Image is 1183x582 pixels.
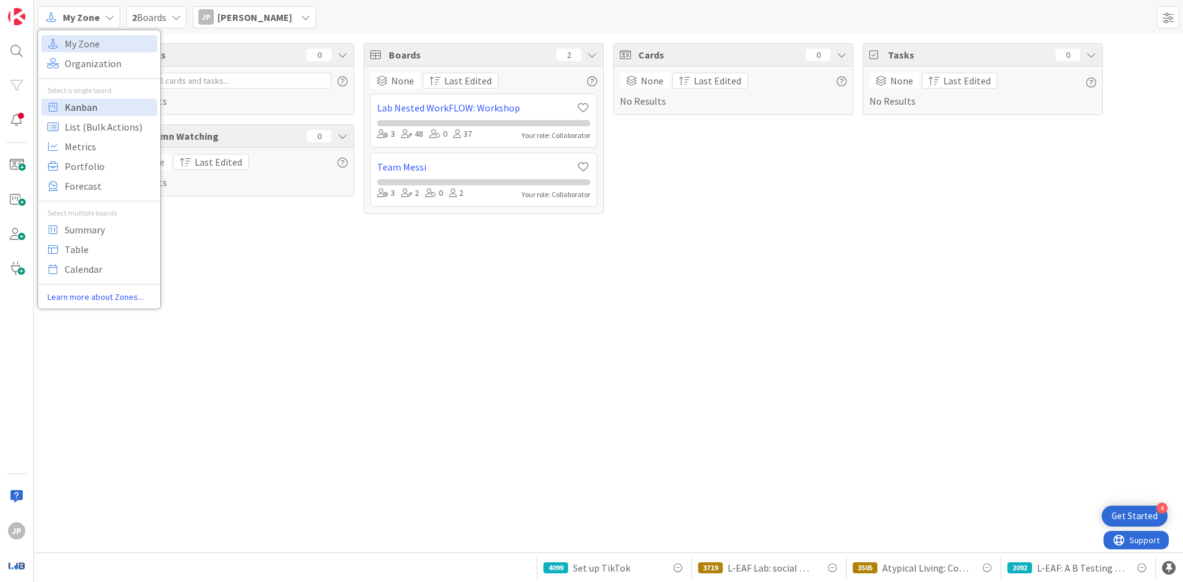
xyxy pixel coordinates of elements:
[1007,562,1032,573] div: 2092
[1055,49,1080,61] div: 0
[139,129,301,143] span: Column Watching
[41,158,157,175] a: Portfolio
[65,118,153,136] span: List (Bulk Actions)
[444,73,492,88] span: Last Edited
[8,8,25,25] img: Visit kanbanzone.com
[198,9,214,25] div: JP
[556,49,581,61] div: 2
[217,10,292,25] span: [PERSON_NAME]
[8,557,25,574] img: avatar
[890,73,913,88] span: None
[65,137,153,156] span: Metrics
[620,73,847,108] div: No Results
[8,522,25,540] div: JP
[672,73,748,89] button: Last Edited
[922,73,998,89] button: Last Edited
[65,98,153,116] span: Kanban
[38,85,160,96] div: Select a single board
[888,47,1049,62] span: Tasks
[132,10,166,25] span: Boards
[307,130,331,142] div: 0
[41,35,157,52] a: My Zone
[377,160,575,174] a: Team Messi
[543,562,568,573] div: 4099
[1157,503,1168,514] div: 4
[41,99,157,116] a: Kanban
[425,187,443,200] div: 0
[63,10,100,25] span: My Zone
[173,154,249,170] button: Last Edited
[728,560,815,575] span: L-EAF Lab: social media presence and Student content creation
[307,49,331,61] div: 0
[377,127,395,141] div: 3
[453,127,472,141] div: 37
[38,291,160,304] a: Learn more about Zones...
[195,155,242,169] span: Last Edited
[641,73,664,88] span: None
[65,260,153,278] span: Calendar
[1037,560,1124,575] span: L-EAF: A B Testing marketing messages for selling L-EAF
[401,187,419,200] div: 2
[638,47,800,62] span: Cards
[869,73,1096,108] div: No Results
[391,73,414,88] span: None
[41,177,157,195] a: Forecast
[65,54,153,73] span: Organization
[1112,510,1158,522] div: Get Started
[41,118,157,135] a: List (Bulk Actions)
[389,47,550,62] span: Boards
[38,208,160,219] div: Select multiple boards
[65,157,153,176] span: Portfolio
[522,130,590,141] div: Your role: Collaborator
[806,49,831,61] div: 0
[65,240,153,259] span: Table
[698,562,723,573] div: 3719
[853,562,877,573] div: 3505
[377,100,575,115] a: Lab Nested WorkFLOW: Workshop
[401,127,423,141] div: 48
[522,189,590,200] div: Your role: Collaborator
[121,73,331,89] input: Search all cards and tasks...
[26,2,56,17] span: Support
[65,34,153,53] span: My Zone
[694,73,741,88] span: Last Edited
[121,154,348,190] div: No Results
[377,187,395,200] div: 3
[139,47,297,62] span: Focus
[41,138,157,155] a: Metrics
[423,73,498,89] button: Last Edited
[943,73,991,88] span: Last Edited
[573,560,630,575] span: Set up TikTok
[121,73,348,108] div: No Results
[41,261,157,278] a: Calendar
[132,11,137,23] b: 2
[41,55,157,72] a: Organization
[41,221,157,238] a: Summary
[449,187,463,200] div: 2
[429,127,447,141] div: 0
[65,177,153,195] span: Forecast
[882,560,970,575] span: Atypical Living: Conduct a website audit to identify improvements
[65,220,153,239] span: Summary
[1102,506,1168,527] div: Open Get Started checklist, remaining modules: 4
[41,241,157,258] a: Table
